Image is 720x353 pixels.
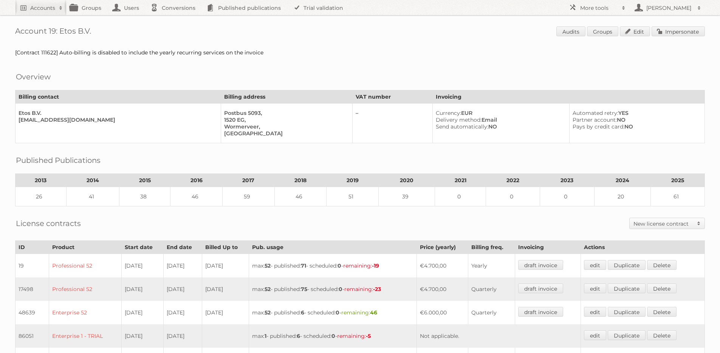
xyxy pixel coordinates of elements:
td: 0 [540,187,594,206]
a: edit [584,283,606,293]
h2: Accounts [30,4,55,12]
th: Invoicing [433,90,705,104]
td: [DATE] [163,277,202,301]
h2: New license contract [633,220,693,228]
th: Invoicing [515,241,581,254]
th: 2017 [223,174,275,187]
td: [DATE] [163,254,202,278]
strong: 1 [265,333,266,339]
th: Billing address [221,90,352,104]
td: 59 [223,187,275,206]
td: max: - published: - scheduled: - [249,324,417,348]
a: Delete [647,330,677,340]
th: 2020 [379,174,435,187]
td: [DATE] [163,301,202,324]
div: NO [573,123,698,130]
td: 38 [119,187,170,206]
td: [DATE] [122,301,163,324]
th: 2024 [594,174,650,187]
td: [DATE] [122,277,163,301]
td: 51 [327,187,379,206]
strong: 0 [339,286,342,293]
td: [DATE] [202,301,249,324]
a: Edit [620,26,650,36]
div: Wormerveer, [224,123,346,130]
span: remaining: [337,333,371,339]
h2: License contracts [16,218,81,229]
span: Delivery method: [436,116,482,123]
th: Start date [122,241,163,254]
th: ID [15,241,49,254]
a: Duplicate [608,260,646,270]
a: Delete [647,283,677,293]
td: 0 [435,187,486,206]
h2: Published Publications [16,155,101,166]
strong: -23 [373,286,381,293]
th: 2015 [119,174,170,187]
td: [DATE] [202,277,249,301]
a: Audits [556,26,585,36]
h2: More tools [580,4,618,12]
div: [Contract 111622] Auto-billing is disabled to include the yearly recurring services on the invoice [15,49,705,56]
td: 0 [486,187,540,206]
th: Price (yearly) [417,241,468,254]
h1: Account 19: Etos B.V. [15,26,705,38]
strong: -19 [372,262,379,269]
h2: Overview [16,71,51,82]
a: draft invoice [518,260,563,270]
td: Not applicable. [417,324,581,348]
td: Enterprise 1 - TRIAL [49,324,122,348]
th: 2023 [540,174,594,187]
span: remaining: [344,286,381,293]
span: Currency: [436,110,461,116]
th: VAT number [352,90,433,104]
div: EUR [436,110,563,116]
span: Partner account: [573,116,617,123]
td: 46 [170,187,223,206]
th: Pub. usage [249,241,417,254]
td: €6.000,00 [417,301,468,324]
a: Duplicate [608,283,646,293]
span: Pays by credit card: [573,123,624,130]
td: €4.700,00 [417,277,468,301]
th: Product [49,241,122,254]
span: remaining: [343,262,379,269]
a: Delete [647,260,677,270]
div: 1520 EG, [224,116,346,123]
span: Toggle [693,218,705,229]
h2: [PERSON_NAME] [644,4,694,12]
td: 39 [379,187,435,206]
td: Quarterly [468,277,515,301]
a: edit [584,307,606,317]
th: 2025 [650,174,705,187]
div: [GEOGRAPHIC_DATA] [224,130,346,137]
a: draft invoice [518,283,563,293]
td: [DATE] [122,254,163,278]
th: 2019 [327,174,379,187]
td: 46 [274,187,327,206]
td: max: - published: - scheduled: - [249,301,417,324]
a: Duplicate [608,307,646,317]
strong: 46 [370,309,377,316]
strong: 0 [336,309,339,316]
a: Delete [647,307,677,317]
td: 61 [650,187,705,206]
strong: 52 [265,262,271,269]
td: Professional 52 [49,277,122,301]
th: 2014 [66,174,119,187]
td: 26 [15,187,67,206]
strong: 75 [301,286,307,293]
div: Postbus 5093, [224,110,346,116]
strong: 52 [265,309,271,316]
span: Automated retry: [573,110,618,116]
strong: 71 [301,262,306,269]
a: Groups [587,26,618,36]
a: edit [584,330,606,340]
td: [DATE] [122,324,163,348]
div: NO [436,123,563,130]
td: 41 [66,187,119,206]
div: Etos B.V. [19,110,215,116]
a: edit [584,260,606,270]
th: Billed Up to [202,241,249,254]
div: YES [573,110,698,116]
